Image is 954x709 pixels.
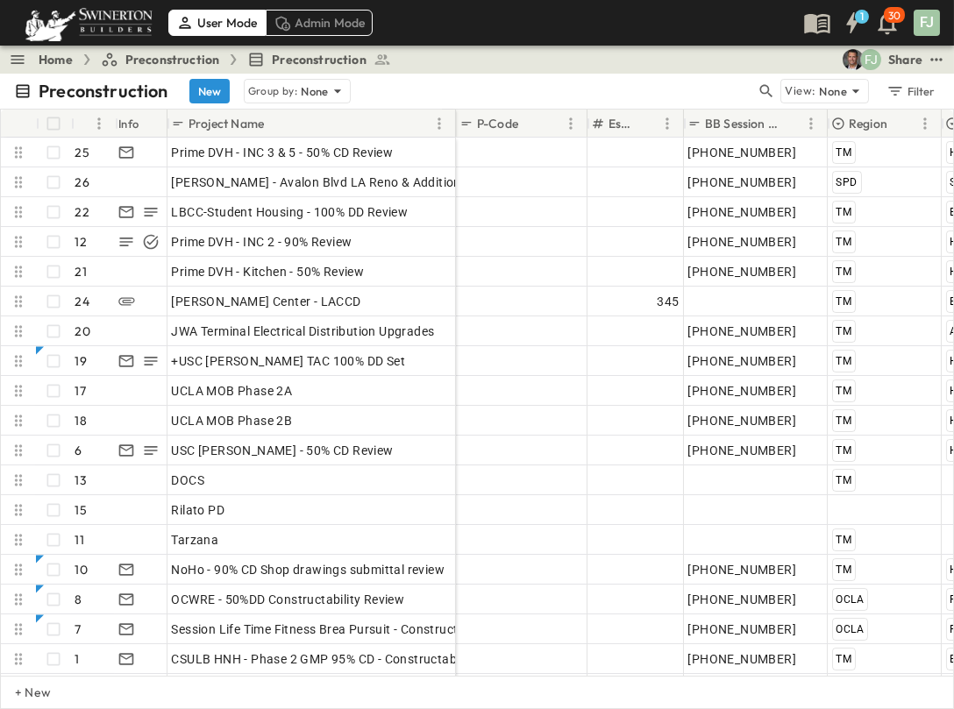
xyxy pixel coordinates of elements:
span: JWA Terminal Electrical Distribution Upgrades [172,323,435,340]
img: Eric Goff (egoff@swinerton.com) [843,49,864,70]
p: Preconstruction [39,79,168,103]
p: 13 [75,471,87,489]
p: None [819,82,847,100]
p: 1 [75,650,80,668]
span: OCLA [837,623,865,635]
button: Menu [657,113,678,134]
p: 10 [75,561,88,578]
span: Rilato PD [172,501,225,519]
span: TM [837,295,852,308]
h6: 1 [860,10,864,24]
button: Sort [891,114,910,133]
p: Project Name [189,115,264,132]
a: Preconstruction [247,51,391,68]
span: [PHONE_NUMBER] [688,591,797,608]
p: 25 [75,144,89,161]
p: Estimate Number [609,115,634,132]
span: TM [837,653,852,665]
div: Admin Mode [266,10,374,36]
span: LBCC-Student Housing - 100% DD Review [172,203,409,221]
span: SPD [837,176,858,188]
span: [PHONE_NUMBER] [688,442,797,459]
p: 22 [75,203,89,221]
p: 17 [75,382,86,400]
img: 6c363589ada0b36f064d841b69d3a419a338230e66bb0a533688fa5cc3e9e735.png [21,4,156,41]
p: 30 [888,9,901,23]
p: None [301,82,329,100]
span: TM [837,444,852,457]
span: TM [837,385,852,397]
p: 18 [75,412,87,429]
p: 8 [75,591,82,608]
span: [PHONE_NUMBER] [688,561,797,578]
p: 26 [75,174,89,191]
span: [PHONE_NUMBER] [688,233,797,251]
button: Menu [560,113,581,134]
span: TM [837,206,852,218]
span: Session Life Time Fitness Brea Pursuit - Constructability [172,620,494,638]
span: [PHONE_NUMBER] [688,650,797,668]
button: FJ [912,8,942,38]
p: 24 [75,293,89,310]
button: Sort [267,114,287,133]
span: TM [837,325,852,337]
nav: breadcrumbs [39,51,402,68]
p: + New [15,684,25,701]
p: 21 [75,263,87,280]
span: Preconstruction [125,51,220,68]
span: [PHONE_NUMBER] [688,144,797,161]
p: P-Code [477,115,518,132]
span: [PHONE_NUMBER] [688,174,797,191]
span: [PHONE_NUMBER] [688,412,797,429]
p: 20 [75,323,90,340]
p: 7 [75,620,82,638]
span: UCLA MOB Phase 2B [172,412,293,429]
span: TM [837,415,852,427]
span: TM [837,146,852,159]
a: Home [39,51,73,68]
span: TM [837,534,852,546]
span: CSULB HNH - Phase 2 GMP 95% CD - Constructability Review [172,650,521,668]
button: Menu [915,113,936,134]
span: TM [837,355,852,367]
span: NoHo - 90% CD Shop drawings submittal review [172,561,445,578]
span: TM [837,564,852,576]
button: Sort [78,114,97,133]
div: FJ [914,10,940,36]
p: Group by: [248,82,298,100]
p: 15 [75,501,87,519]
span: OCWRE - 50%DD Constructability Review [172,591,405,608]
div: Filter [886,82,936,101]
span: Prime DVH - Kitchen - 50% Review [172,263,365,280]
span: Tarzana [172,531,219,549]
button: Menu [429,113,450,134]
span: TM [837,266,852,278]
span: [PERSON_NAME] - Avalon Blvd LA Reno & Addition [172,174,461,191]
span: Prime DVH - INC 3 & 5 - 50% CD Review [172,144,394,161]
p: 6 [75,442,82,459]
button: Filter [879,79,940,103]
span: TM [837,474,852,486]
span: OCLA [837,593,865,606]
p: View: [785,82,815,101]
span: [PHONE_NUMBER] [688,352,797,370]
button: Menu [89,113,110,134]
span: DOCS [172,471,205,489]
span: [PHONE_NUMBER] [688,323,797,340]
button: Sort [637,114,657,133]
span: Preconstruction [272,51,367,68]
span: [PHONE_NUMBER] [688,203,797,221]
button: Sort [522,114,541,133]
span: USC [PERSON_NAME] - 50% CD Review [172,442,394,459]
span: [PHONE_NUMBER] [688,382,797,400]
p: 12 [75,233,87,251]
span: +USC [PERSON_NAME] TAC 100% DD Set [172,352,406,370]
p: Region [849,115,887,132]
div: # [71,110,115,138]
span: [PERSON_NAME] Center - LACCD [172,293,361,310]
p: 19 [75,352,87,370]
button: Sort [781,114,801,133]
span: TM [837,236,852,248]
span: UCLA MOB Phase 2A [172,382,293,400]
div: User Mode [168,10,266,36]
